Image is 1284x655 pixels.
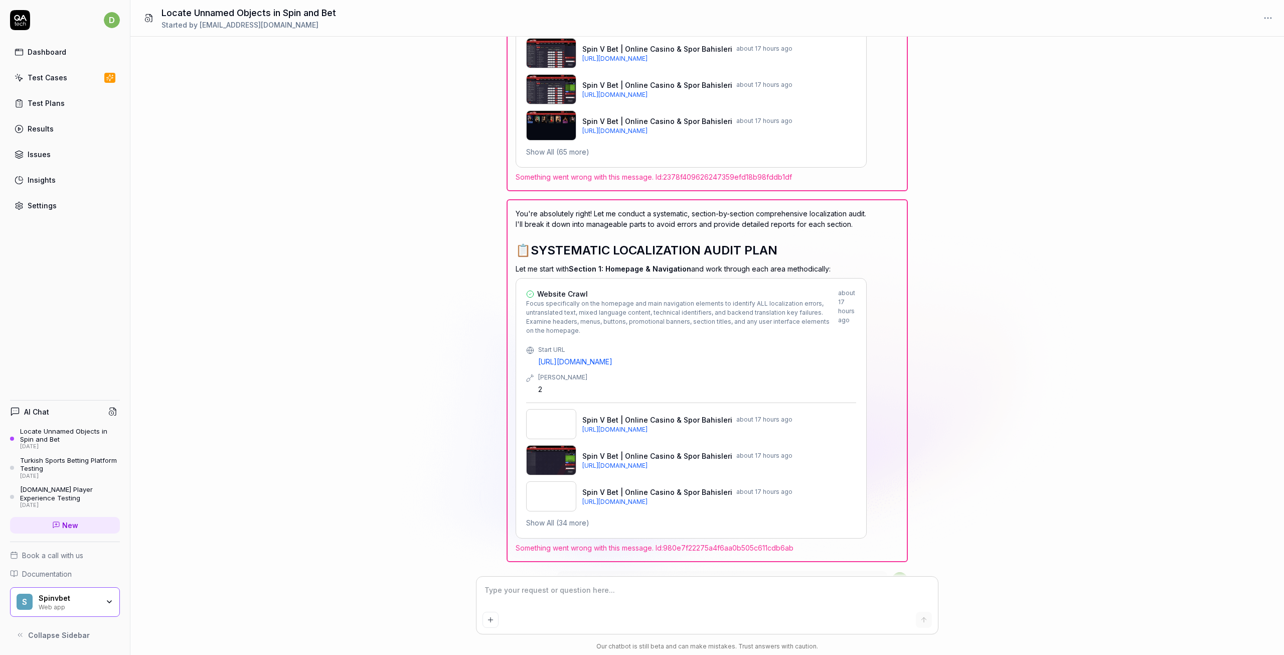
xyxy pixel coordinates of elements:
[526,409,576,439] img: Spin V Bet | Online Casino & Spor Bahisleri
[104,10,120,30] button: d
[28,98,65,108] div: Test Plans
[10,93,120,113] a: Test Plans
[20,502,120,509] div: [DATE]
[28,200,57,211] div: Settings
[22,569,72,579] span: Documentation
[526,299,838,335] span: Focus specifically on the homepage and main navigation elements to identify ALL localization erro...
[28,123,54,134] div: Results
[582,487,732,497] span: Spin V Bet | Online Casino & Spor Bahisleri
[736,44,792,53] span: about 17 hours ago
[476,642,938,651] div: Our chatbot is still beta and can make mistakes. Trust answers with caution.
[39,602,99,610] div: Web app
[10,68,120,87] a: Test Cases
[526,74,576,104] img: Spin V Bet | Online Casino & Spor Bahisleri
[104,12,120,28] span: d
[537,289,588,299] span: Website Crawl
[736,415,792,424] span: about 17 hours ago
[736,116,792,125] span: about 17 hours ago
[582,425,856,434] a: [URL][DOMAIN_NAME]
[10,42,120,62] a: Dashboard
[20,473,120,480] div: [DATE]
[526,289,838,299] a: Website Crawl
[582,415,732,425] span: Spin V Bet | Online Casino & Spor Bahisleri
[10,625,120,645] button: Collapse Sidebar
[582,44,732,54] span: Spin V Bet | Online Casino & Spor Bahisleri
[39,594,99,603] div: Spinvbet
[526,147,589,157] button: Show All (65 more)
[736,487,792,496] span: about 17 hours ago
[516,543,899,553] span: Something went wrong with this message. Id: 980e7f22275a4f6aa0b505c611cdb6ab
[10,196,120,215] a: Settings
[10,170,120,190] a: Insights
[538,373,856,382] div: [PERSON_NAME]
[736,80,792,89] span: about 17 hours ago
[569,265,691,273] span: Section 1: Homepage & Navigation
[516,172,899,182] span: Something went wrong with this message. Id: 2378f409626247359efd18b98fddb1df
[516,241,867,259] h2: 📋
[10,119,120,139] a: Results
[526,445,576,475] img: Spin V Bet | Online Casino & Spor Bahisleri
[20,427,120,444] div: Locate Unnamed Objects in Spin and Bet
[526,38,576,68] img: Spin V Bet | Online Casino & Spor Bahisleri
[531,243,777,257] span: SYSTEMATIC LOCALIZATION AUDIT PLAN
[582,497,856,506] a: [URL][DOMAIN_NAME]
[538,384,856,395] div: 2
[162,6,336,20] h1: Locate Unnamed Objects in Spin and Bet
[526,481,576,511] img: Spin V Bet | Online Casino & Spor Bahisleri
[526,517,589,528] button: Show All (34 more)
[24,407,49,417] h4: AI Chat
[582,126,856,136] a: [URL][DOMAIN_NAME]
[736,451,792,460] span: about 17 hours ago
[892,572,908,588] span: d
[28,630,90,640] span: Collapse Sidebar
[10,145,120,164] a: Issues
[582,451,732,461] span: Spin V Bet | Online Casino & Spor Bahisleri
[526,110,576,141] img: Spin V Bet | Online Casino & Spor Bahisleri
[582,54,856,63] a: [URL][DOMAIN_NAME]
[10,456,120,479] a: Turkish Sports Betting Platform Testing[DATE]
[516,264,867,274] p: Let me start with and work through each area methodically:
[10,485,120,508] a: [DOMAIN_NAME] Player Experience Testing[DATE]
[10,517,120,534] a: New
[10,569,120,579] a: Documentation
[582,116,732,126] span: Spin V Bet | Online Casino & Spor Bahisleri
[28,175,56,185] div: Insights
[10,427,120,450] a: Locate Unnamed Objects in Spin and Bet[DATE]
[162,20,336,30] div: Started by
[538,345,856,354] div: Start URL
[582,80,732,90] span: Spin V Bet | Online Casino & Spor Bahisleri
[10,587,120,617] button: SSpinvbetWeb app
[483,612,499,628] button: Add attachment
[17,594,33,610] span: S
[10,550,120,561] a: Book a call with us
[28,72,67,83] div: Test Cases
[582,90,856,99] a: [URL][DOMAIN_NAME]
[22,550,83,561] span: Book a call with us
[538,356,856,367] a: [URL][DOMAIN_NAME]
[582,461,856,470] a: [URL][DOMAIN_NAME]
[838,289,857,335] div: about 17 hours ago
[20,443,120,450] div: [DATE]
[200,21,318,29] span: [EMAIL_ADDRESS][DOMAIN_NAME]
[62,520,78,531] span: New
[28,149,51,160] div: Issues
[20,485,120,502] div: [DOMAIN_NAME] Player Experience Testing
[516,208,867,229] p: You're absolutely right! Let me conduct a systematic, section-by-section comprehensive localizati...
[20,456,120,473] div: Turkish Sports Betting Platform Testing
[28,47,66,57] div: Dashboard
